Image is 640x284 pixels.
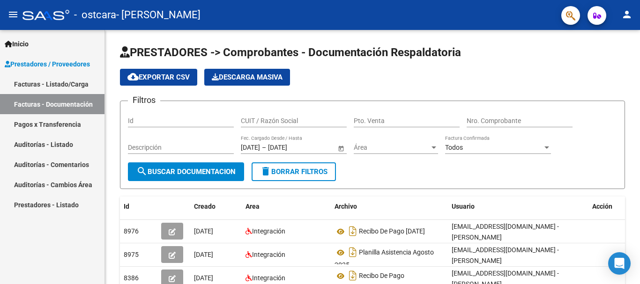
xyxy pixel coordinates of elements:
[335,203,357,210] span: Archivo
[246,203,260,210] span: Area
[452,223,559,241] span: [EMAIL_ADDRESS][DOMAIN_NAME] - [PERSON_NAME]
[194,203,216,210] span: Creado
[260,166,271,177] mat-icon: delete
[262,144,266,152] span: –
[74,5,116,25] span: - ostcara
[452,203,475,210] span: Usuario
[212,73,283,81] span: Descarga Masiva
[252,227,285,235] span: Integración
[241,144,260,152] input: Fecha inicio
[354,144,430,152] span: Área
[5,39,29,49] span: Inicio
[252,274,285,282] span: Integración
[448,197,588,217] datatable-header-cell: Usuario
[120,46,461,59] span: PRESTADORES -> Comprobantes - Documentación Respaldatoria
[124,203,129,210] span: Id
[445,144,463,151] span: Todos
[359,228,425,235] span: Recibo De Pago [DATE]
[268,144,314,152] input: Fecha fin
[204,69,290,86] button: Descarga Masiva
[588,197,635,217] datatable-header-cell: Acción
[252,162,336,181] button: Borrar Filtros
[331,197,448,217] datatable-header-cell: Archivo
[252,251,285,258] span: Integración
[136,167,236,176] span: Buscar Documentacion
[127,71,139,82] mat-icon: cloud_download
[621,9,633,20] mat-icon: person
[194,227,213,235] span: [DATE]
[124,274,139,282] span: 8386
[128,162,244,181] button: Buscar Documentacion
[124,227,139,235] span: 8976
[136,166,148,177] mat-icon: search
[335,249,434,269] span: Planilla Asistencia Agosto 2025
[120,69,197,86] button: Exportar CSV
[242,197,331,217] datatable-header-cell: Area
[194,274,213,282] span: [DATE]
[452,246,559,264] span: [EMAIL_ADDRESS][DOMAIN_NAME] - [PERSON_NAME]
[336,143,346,153] button: Open calendar
[204,69,290,86] app-download-masive: Descarga masiva de comprobantes (adjuntos)
[120,197,157,217] datatable-header-cell: Id
[347,224,359,239] i: Descargar documento
[5,59,90,69] span: Prestadores / Proveedores
[260,167,327,176] span: Borrar Filtros
[194,251,213,258] span: [DATE]
[128,94,160,107] h3: Filtros
[608,252,631,275] div: Open Intercom Messenger
[7,9,19,20] mat-icon: menu
[592,203,612,210] span: Acción
[116,5,201,25] span: - [PERSON_NAME]
[127,73,190,81] span: Exportar CSV
[124,251,139,258] span: 8975
[190,197,242,217] datatable-header-cell: Creado
[347,268,359,283] i: Descargar documento
[347,245,359,260] i: Descargar documento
